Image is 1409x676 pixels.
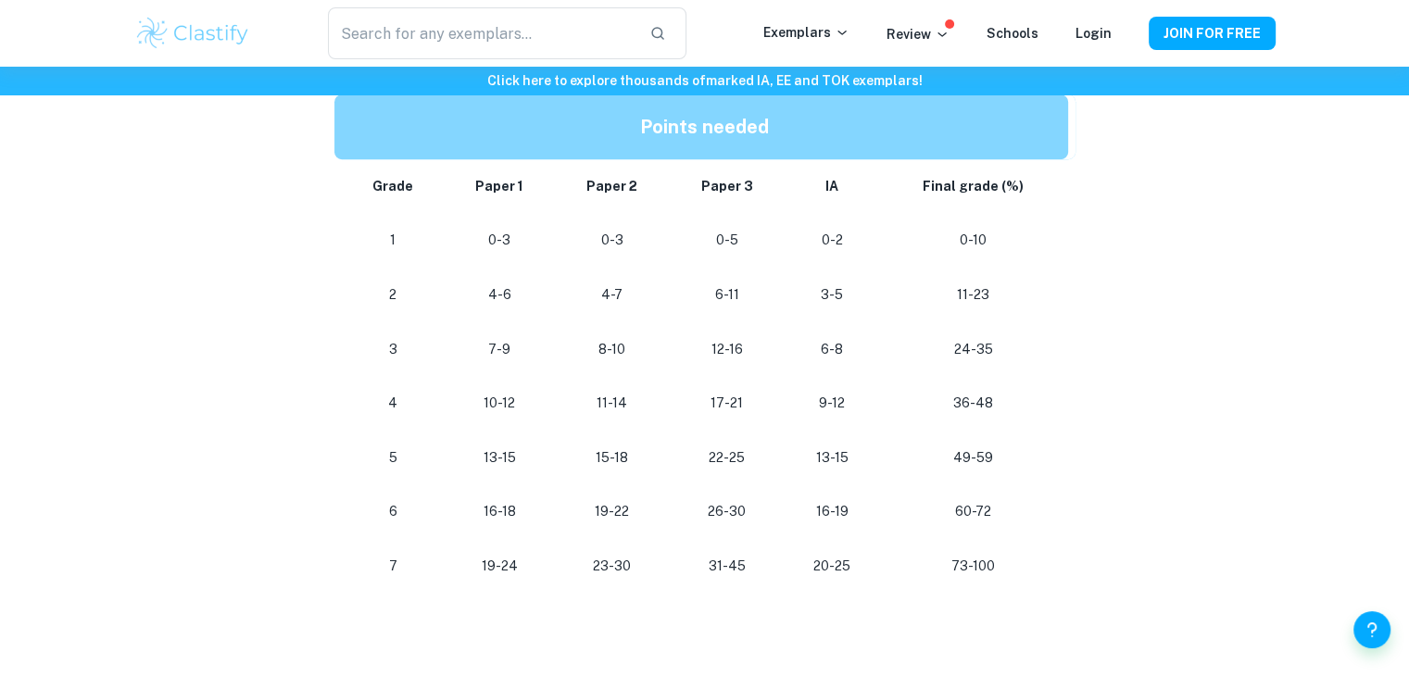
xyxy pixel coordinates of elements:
[894,499,1052,524] p: 60-72
[640,116,769,138] strong: Points needed
[1353,611,1390,648] button: Help and Feedback
[799,337,864,362] p: 6-8
[570,391,654,416] p: 11-14
[570,228,654,253] p: 0-3
[894,228,1052,253] p: 0-10
[357,445,430,470] p: 5
[799,391,864,416] p: 9-12
[134,15,252,52] img: Clastify logo
[357,499,430,524] p: 6
[459,282,540,307] p: 4-6
[1149,17,1276,50] button: JOIN FOR FREE
[799,228,864,253] p: 0-2
[825,179,838,194] strong: IA
[357,337,430,362] p: 3
[799,282,864,307] p: 3-5
[799,499,864,524] p: 16-19
[570,499,654,524] p: 19-22
[887,24,950,44] p: Review
[701,179,753,194] strong: Paper 3
[459,228,540,253] p: 0-3
[684,499,770,524] p: 26-30
[459,391,540,416] p: 10-12
[684,445,770,470] p: 22-25
[894,337,1052,362] p: 24-35
[328,7,634,59] input: Search for any exemplars...
[459,499,540,524] p: 16-18
[684,228,770,253] p: 0-5
[987,26,1038,41] a: Schools
[684,337,770,362] p: 12-16
[357,282,430,307] p: 2
[894,282,1052,307] p: 11-23
[894,554,1052,579] p: 73-100
[923,179,1024,194] strong: Final grade (%)
[570,554,654,579] p: 23-30
[799,445,864,470] p: 13-15
[459,337,540,362] p: 7-9
[1076,26,1112,41] a: Login
[459,445,540,470] p: 13-15
[570,445,654,470] p: 15-18
[475,179,523,194] strong: Paper 1
[357,228,430,253] p: 1
[570,282,654,307] p: 4-7
[586,179,637,194] strong: Paper 2
[799,554,864,579] p: 20-25
[357,391,430,416] p: 4
[570,337,654,362] p: 8-10
[894,391,1052,416] p: 36-48
[684,391,770,416] p: 17-21
[894,445,1052,470] p: 49-59
[357,554,430,579] p: 7
[459,554,540,579] p: 19-24
[684,282,770,307] p: 6-11
[684,554,770,579] p: 31-45
[763,22,849,43] p: Exemplars
[4,70,1405,91] h6: Click here to explore thousands of marked IA, EE and TOK exemplars !
[372,179,413,194] strong: Grade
